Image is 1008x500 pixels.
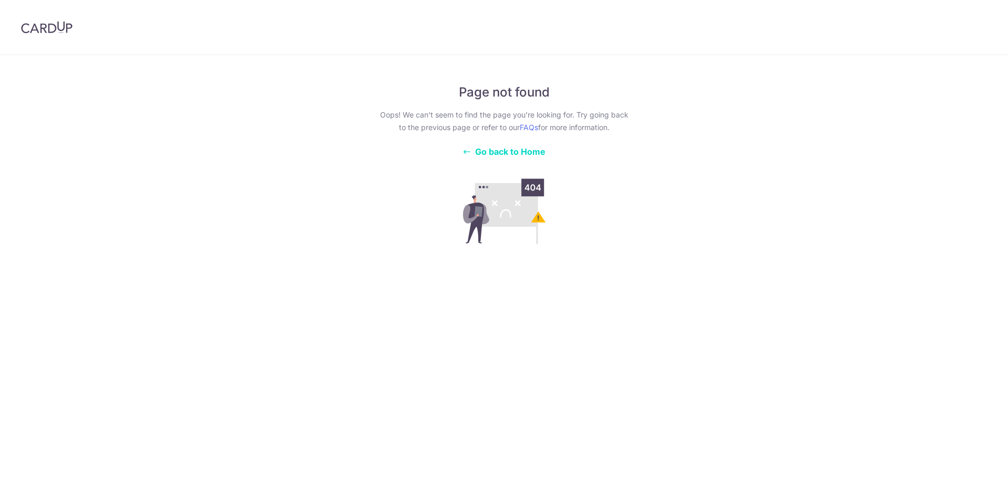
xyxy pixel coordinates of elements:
img: CardUp [21,21,72,34]
img: 404 [428,174,580,249]
span: Go back to Home [475,146,545,157]
a: FAQs [520,123,538,132]
p: Oops! We can’t seem to find the page you’re looking for. Try going back to the previous page or r... [376,109,632,134]
a: Go back to Home [463,146,545,157]
h5: Page not found [376,84,632,100]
